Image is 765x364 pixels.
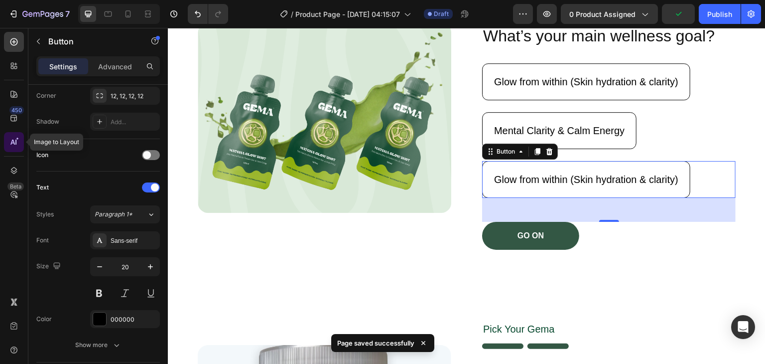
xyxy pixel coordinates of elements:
span: 0 product assigned [569,9,636,19]
p: GO ON [350,203,376,213]
div: Button [327,119,349,128]
div: Text [36,183,49,192]
span: / [291,9,293,19]
p: Mental Clarity & Calm Energy [326,96,457,109]
button: <p>Glow from within (Skin hydration &amp; clarity)</p> [314,35,522,72]
div: Corner [36,91,56,100]
span: Paragraph 1* [95,210,132,219]
button: Publish [699,4,741,24]
button: Show more [36,336,160,354]
p: Glow from within (Skin hydration & clarity) [326,145,510,158]
span: Draft [434,9,449,18]
p: Glow from within (Skin hydration & clarity) [326,47,510,60]
div: Shadow [36,117,59,126]
div: Show more [75,340,122,350]
div: 000000 [111,315,157,324]
span: Product Page - [DATE] 04:15:07 [295,9,400,19]
button: <p>Glow from within (Skin hydration &amp; clarity)</p> [314,133,522,170]
div: 12, 12, 12, 12 [111,92,157,101]
div: Styles [36,210,54,219]
button: 0 product assigned [561,4,658,24]
div: Beta [7,182,24,190]
button: <p>GO ON</p> [314,194,411,222]
p: Button [48,35,133,47]
h2: How Will You Glow with Gema? [314,333,568,356]
div: Add... [111,118,157,127]
button: 7 [4,4,74,24]
p: 7 [65,8,70,20]
div: Color [36,315,52,324]
iframe: Design area [168,28,765,364]
div: Undo/Redo [188,4,228,24]
button: <p>Mental Clarity &amp; Calm Energy</p> [314,84,469,121]
p: Advanced [98,61,132,72]
p: Settings [49,61,77,72]
div: Open Intercom Messenger [731,315,755,339]
img: gempages_432750572815254551-8f31c544-7b2d-4056-9450-d2e40f9a22d2.png [314,316,401,321]
div: Size [36,260,63,273]
div: Icon [36,151,48,160]
p: Pick Your Gema [315,295,567,308]
div: Publish [707,9,732,19]
div: Font [36,236,49,245]
div: 450 [9,106,24,114]
p: Page saved successfully [337,338,414,348]
div: Sans-serif [111,236,157,245]
button: Paragraph 1* [90,205,160,223]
